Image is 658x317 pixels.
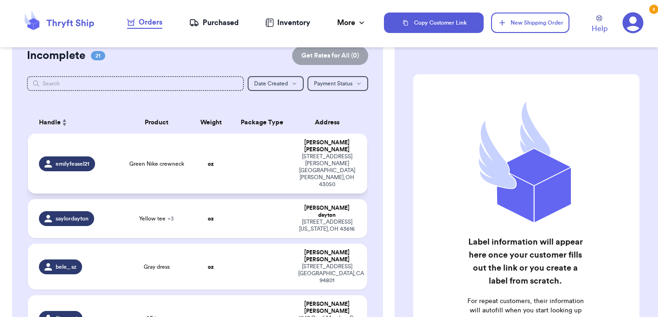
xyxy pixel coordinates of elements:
div: [STREET_ADDRESS] [GEOGRAPHIC_DATA] , CA 94801 [298,263,356,284]
span: 21 [91,51,105,60]
th: Package Type [231,111,293,134]
strong: oz [208,161,214,167]
button: Sort ascending [61,117,68,128]
span: Date Created [254,81,288,86]
button: Get Rates for All (0) [292,46,368,65]
div: Orders [127,17,162,28]
strong: oz [208,264,214,270]
div: [PERSON_NAME] [PERSON_NAME] [298,301,356,315]
div: More [337,17,366,28]
span: emilyfeasel21 [56,160,89,168]
a: Orders [127,17,162,29]
span: Gray dress [144,263,170,271]
span: bele_.sz [56,263,77,271]
span: Help [592,23,607,34]
a: Purchased [189,17,239,28]
h2: Incomplete [27,48,85,63]
a: Inventory [265,17,310,28]
div: [STREET_ADDRESS][PERSON_NAME] [GEOGRAPHIC_DATA][PERSON_NAME] , OH 43050 [298,153,356,188]
span: Handle [39,118,61,128]
span: + 3 [167,216,174,221]
h2: Label information will appear here once your customer fills out the link or you create a label fr... [463,235,588,287]
div: [PERSON_NAME] [PERSON_NAME] [298,139,356,153]
span: Payment Status [314,81,352,86]
a: Help [592,15,607,34]
span: Green Nike crewneck [129,160,184,168]
button: Payment Status [307,76,368,91]
button: Date Created [248,76,304,91]
span: Yellow tee [139,215,174,222]
th: Product [123,111,191,134]
input: Search [27,76,244,91]
th: Address [293,111,367,134]
div: [PERSON_NAME] [PERSON_NAME] [298,249,356,263]
div: [STREET_ADDRESS] [US_STATE] , OH 43616 [298,219,356,233]
th: Weight [191,111,231,134]
span: saylordayton [56,215,89,222]
div: [PERSON_NAME] dayton [298,205,356,219]
button: New Shipping Order [491,13,569,33]
a: 3 [622,12,644,33]
strong: oz [208,216,214,221]
button: Copy Customer Link [384,13,484,33]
